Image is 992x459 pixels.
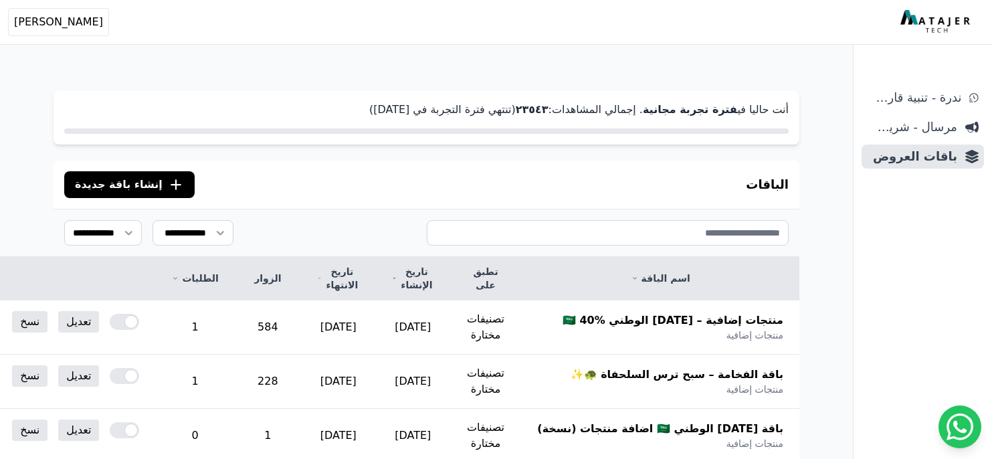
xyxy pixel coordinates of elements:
span: باقة [DATE] الوطني 🇸🇦 اضافة منتجات (نسخة) [537,421,783,437]
td: 1 [155,300,234,355]
span: [PERSON_NAME] [14,14,103,30]
td: 1 [155,355,234,409]
strong: ٢۳٥٤۳ [516,103,549,116]
h3: الباقات [746,175,789,194]
a: اسم الباقة [537,272,783,285]
span: منتجات إضافية [726,383,783,396]
a: نسخ [12,365,47,387]
a: تاريخ الإنشاء [392,265,434,292]
td: 584 [235,300,301,355]
span: مرسال - شريط دعاية [867,118,957,136]
span: باقة الفخامة – سبح ترس السلحفاة 🐢✨ [571,367,783,383]
a: تعديل [58,311,99,333]
button: إنشاء باقة جديدة [64,171,195,198]
td: تصنيفات مختارة [450,300,522,355]
a: الطلبات [171,272,218,285]
span: ندرة - تنبية قارب علي النفاذ [867,88,961,107]
span: باقات العروض [867,147,957,166]
a: تعديل [58,420,99,441]
a: تاريخ الانتهاء [317,265,360,292]
button: [PERSON_NAME] [8,8,109,36]
td: [DATE] [376,355,450,409]
td: [DATE] [301,300,376,355]
span: إنشاء باقة جديدة [75,177,163,193]
span: منتجات إضافية – [DATE] الوطني 🇸🇦 40% [563,312,783,329]
th: الزوار [235,257,301,300]
span: منتجات إضافية [726,329,783,342]
a: نسخ [12,311,47,333]
a: تعديل [58,365,99,387]
td: [DATE] [376,300,450,355]
a: نسخ [12,420,47,441]
td: 228 [235,355,301,409]
span: منتجات إضافية [726,437,783,450]
strong: فترة تجربة مجانية [643,103,737,116]
td: [DATE] [301,355,376,409]
td: تصنيفات مختارة [450,355,522,409]
th: تطبق على [450,257,522,300]
p: أنت حاليا في . إجمالي المشاهدات: (تنتهي فترة التجربة في [DATE]) [64,102,789,118]
img: MatajerTech Logo [900,10,973,34]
